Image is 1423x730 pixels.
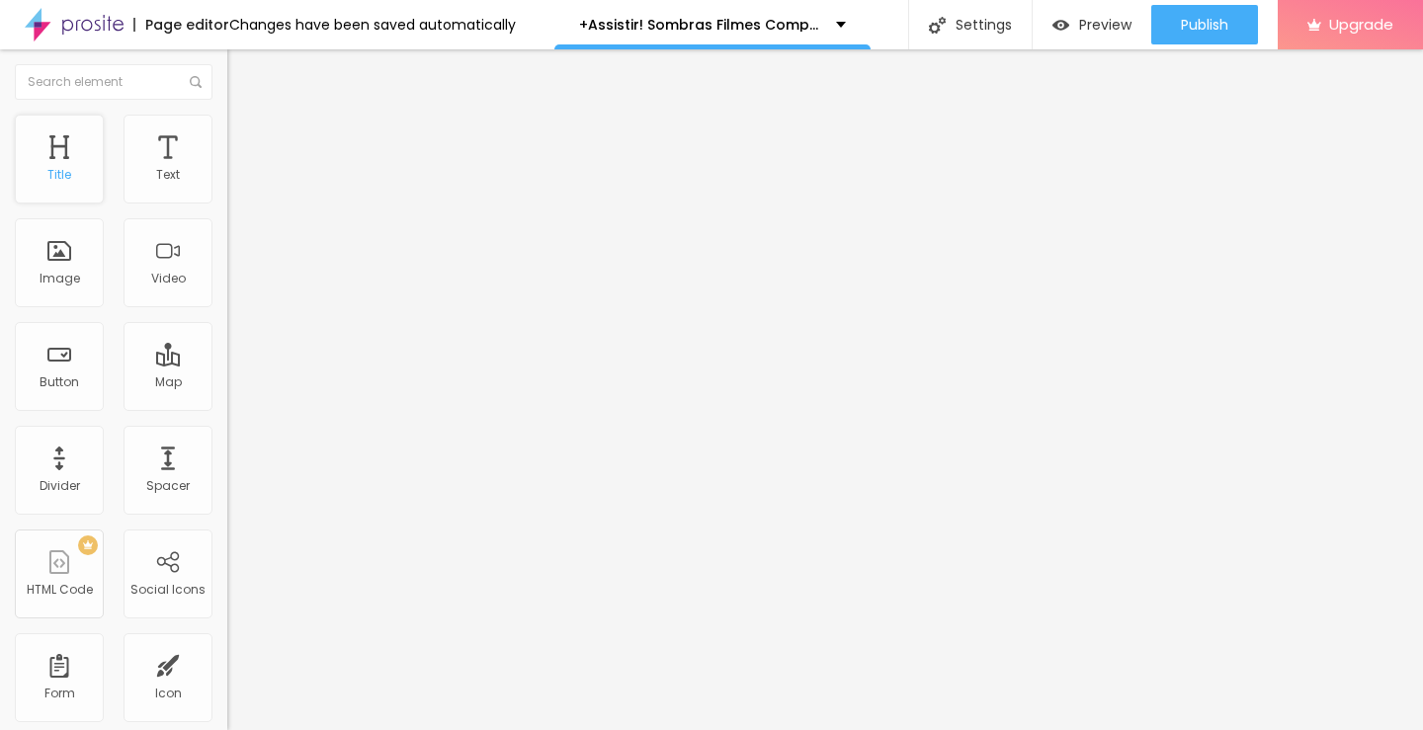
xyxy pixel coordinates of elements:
div: Form [44,687,75,700]
button: Preview [1033,5,1151,44]
span: Publish [1181,17,1228,33]
img: Icone [190,76,202,88]
div: Title [47,168,71,182]
img: Icone [929,17,946,34]
div: HTML Code [27,583,93,597]
div: Page editor [133,18,229,32]
span: Preview [1079,17,1131,33]
p: +Assistir! Sombras Filmes Completo Dublado em Português [579,18,821,32]
div: Social Icons [130,583,206,597]
input: Search element [15,64,212,100]
div: Map [155,375,182,389]
div: Button [40,375,79,389]
img: view-1.svg [1052,17,1069,34]
div: Spacer [146,479,190,493]
div: Video [151,272,186,285]
button: Publish [1151,5,1258,44]
div: Divider [40,479,80,493]
span: Upgrade [1329,16,1393,33]
div: Changes have been saved automatically [229,18,516,32]
iframe: Editor [227,49,1423,730]
div: Image [40,272,80,285]
div: Text [156,168,180,182]
div: Icon [155,687,182,700]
